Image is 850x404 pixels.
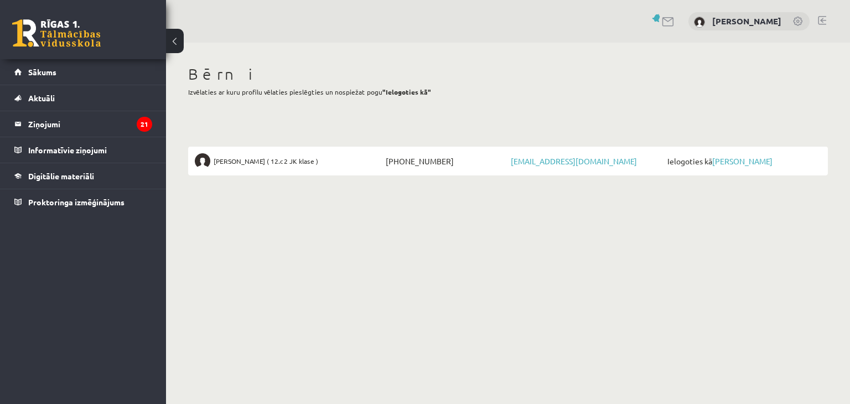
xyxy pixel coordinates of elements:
[382,87,431,96] b: "Ielogoties kā"
[14,189,152,215] a: Proktoringa izmēģinājums
[14,163,152,189] a: Digitālie materiāli
[28,111,152,137] legend: Ziņojumi
[195,153,210,169] img: Rauls Sakne
[383,153,508,169] span: [PHONE_NUMBER]
[14,137,152,163] a: Informatīvie ziņojumi
[28,67,56,77] span: Sākums
[511,156,637,166] a: [EMAIL_ADDRESS][DOMAIN_NAME]
[14,59,152,85] a: Sākums
[14,111,152,137] a: Ziņojumi21
[28,197,125,207] span: Proktoringa izmēģinājums
[28,171,94,181] span: Digitālie materiāli
[214,153,318,169] span: [PERSON_NAME] ( 12.c2 JK klase )
[137,117,152,132] i: 21
[694,17,705,28] img: Jana Baltace
[12,19,101,47] a: Rīgas 1. Tālmācības vidusskola
[712,15,781,27] a: [PERSON_NAME]
[188,87,828,97] p: Izvēlaties ar kuru profilu vēlaties pieslēgties un nospiežat pogu
[28,93,55,103] span: Aktuāli
[712,156,773,166] a: [PERSON_NAME]
[28,137,152,163] legend: Informatīvie ziņojumi
[14,85,152,111] a: Aktuāli
[188,65,828,84] h1: Bērni
[665,153,821,169] span: Ielogoties kā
